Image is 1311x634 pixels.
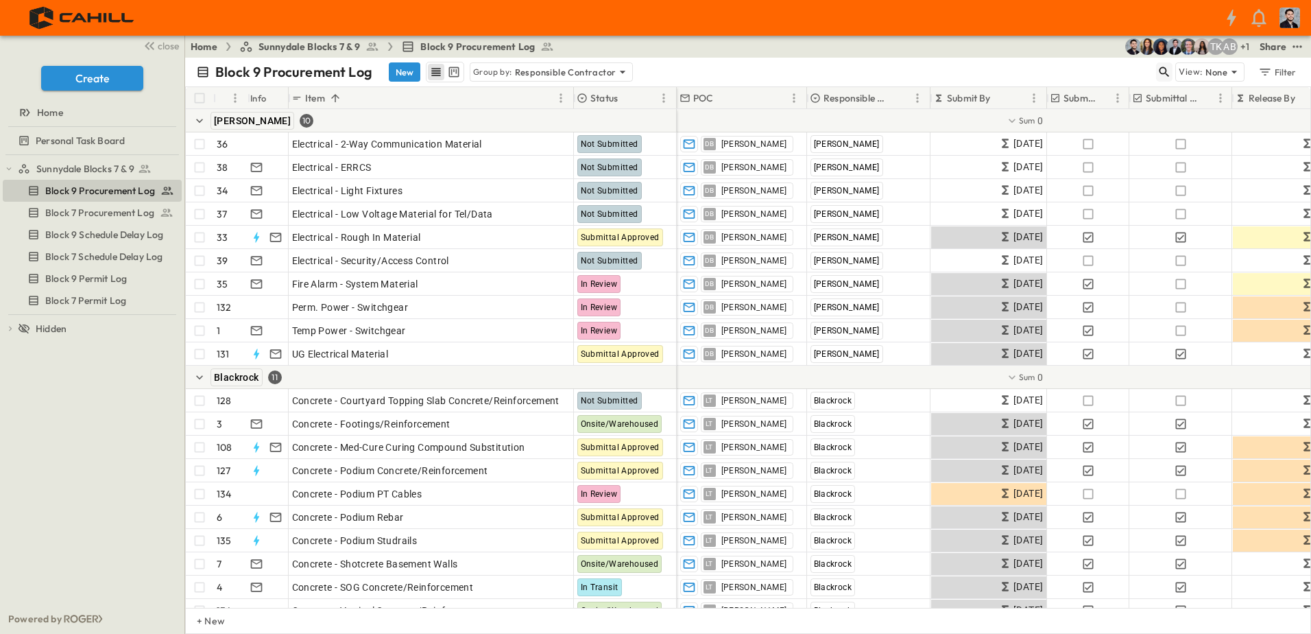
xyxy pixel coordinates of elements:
[420,40,535,54] span: Block 9 Procurement Log
[814,396,852,406] span: Blackrock
[328,91,343,106] button: Sort
[814,279,880,289] span: [PERSON_NAME]
[292,347,389,361] span: UG Electrical Material
[1258,64,1297,80] div: Filter
[581,466,660,475] span: Submittal Approved
[1013,602,1043,618] span: [DATE]
[705,283,714,284] span: DB
[3,130,182,152] div: Personal Task Boardtest
[217,557,221,571] p: 7
[721,325,787,336] span: [PERSON_NAME]
[1037,114,1043,128] span: 0
[721,465,787,476] span: [PERSON_NAME]
[814,349,880,359] span: [PERSON_NAME]
[581,419,659,429] span: Onsite/Warehoused
[581,303,618,312] span: In Review
[1013,439,1043,455] span: [DATE]
[3,180,182,202] div: Block 9 Procurement Logtest
[721,442,787,453] span: [PERSON_NAME]
[158,39,179,53] span: close
[292,557,458,571] span: Concrete - Shotcrete Basement Walls
[581,536,660,545] span: Submittal Approved
[292,277,418,291] span: Fire Alarm - System Material
[814,233,880,242] span: [PERSON_NAME]
[426,62,464,82] div: table view
[814,583,852,592] span: Blackrock
[721,255,787,266] span: [PERSON_NAME]
[1240,40,1254,54] p: + 1
[1166,38,1183,55] img: Mike Daly (mdaly@cahill-sf.com)
[3,269,179,288] a: Block 9 Permit Log
[45,206,154,220] span: Block 7 Procurement Log
[217,324,220,338] p: 1
[721,535,787,546] span: [PERSON_NAME]
[721,162,787,173] span: [PERSON_NAME]
[1179,64,1203,80] p: View:
[213,87,248,109] div: #
[239,40,380,54] a: Sunnydale Blocks 7 & 9
[3,225,179,244] a: Block 9 Schedule Delay Log
[3,246,182,268] div: Block 7 Schedule Delay Logtest
[3,268,182,290] div: Block 9 Permit Logtest
[706,587,713,587] span: LT
[1013,276,1043,292] span: [DATE]
[1013,462,1043,478] span: [DATE]
[814,256,880,266] span: [PERSON_NAME]
[292,184,403,198] span: Electrical - Light Fixtures
[1249,91,1295,105] p: Release By
[1013,532,1043,548] span: [DATE]
[217,207,227,221] p: 37
[138,36,182,55] button: close
[36,134,125,148] span: Personal Task Board
[292,417,450,431] span: Concrete - Footings/Reinforcement
[581,443,660,452] span: Submittal Approved
[721,512,787,523] span: [PERSON_NAME]
[217,464,231,478] p: 127
[581,349,660,359] span: Submittal Approved
[581,559,659,569] span: Onsite/Warehoused
[706,493,713,494] span: LT
[3,203,179,222] a: Block 7 Procurement Log
[191,40,562,54] nav: breadcrumbs
[197,614,205,628] p: + New
[1260,40,1286,54] div: Share
[1289,38,1306,55] button: test
[41,66,143,91] button: Create
[706,423,713,424] span: LT
[217,534,232,548] p: 135
[217,417,222,431] p: 3
[389,62,420,82] button: New
[45,184,155,198] span: Block 9 Procurement Log
[36,322,67,336] span: Hidden
[3,103,179,122] a: Home
[1180,38,1196,55] img: Jared Salin (jsalin@cahill-sf.com)
[1279,8,1300,28] img: Profile Picture
[1013,206,1043,222] span: [DATE]
[217,231,228,244] p: 33
[217,347,230,361] p: 131
[721,279,787,290] span: [PERSON_NAME]
[248,87,289,109] div: Info
[45,228,163,242] span: Block 9 Schedule Delay Log
[717,91,732,106] button: Sort
[814,513,852,522] span: Blackrock
[581,326,618,336] span: In Review
[292,604,488,618] span: Concrete - Vertical Concrete/Reinforcement
[292,441,525,454] span: Concrete - Med-Cure Curing Compound Substitution
[1253,62,1300,82] button: Filter
[45,250,163,263] span: Block 7 Schedule Delay Log
[292,534,418,548] span: Concrete - Podium Studrails
[1125,38,1142,55] img: Anthony Vazquez (avazquez@cahill-sf.com)
[3,224,182,246] div: Block 9 Schedule Delay Logtest
[3,291,179,310] a: Block 7 Permit Log
[814,559,852,569] span: Blackrock
[292,510,404,524] span: Concrete - Podium Rebar
[292,301,409,314] span: Perm. Power - Switchgear
[1221,38,1238,55] div: Andrew Barreto (abarreto@guzmangc.com)
[1212,90,1229,106] button: Menu
[581,209,638,219] span: Not Submitted
[706,563,713,564] span: LT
